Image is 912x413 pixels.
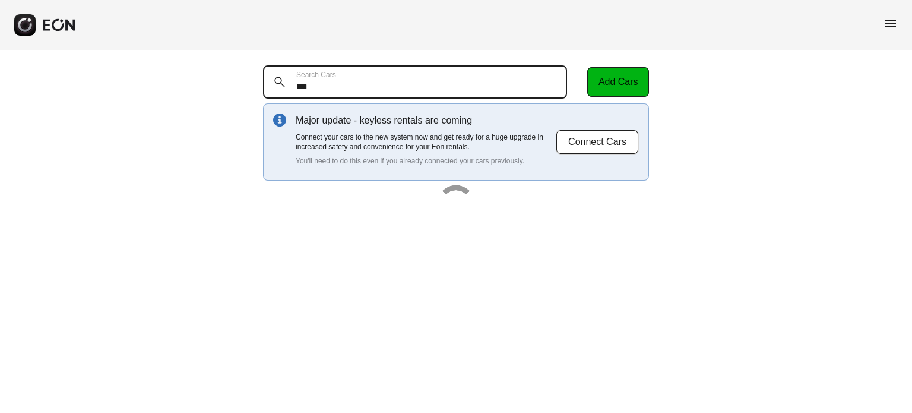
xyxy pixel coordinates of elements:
p: You'll need to do this even if you already connected your cars previously. [296,156,556,166]
p: Connect your cars to the new system now and get ready for a huge upgrade in increased safety and ... [296,133,556,152]
button: Add Cars [587,67,649,97]
p: Major update - keyless rentals are coming [296,114,556,128]
span: menu [883,16,898,30]
img: info [273,114,286,127]
label: Search Cars [296,70,336,80]
button: Connect Cars [556,130,639,155]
